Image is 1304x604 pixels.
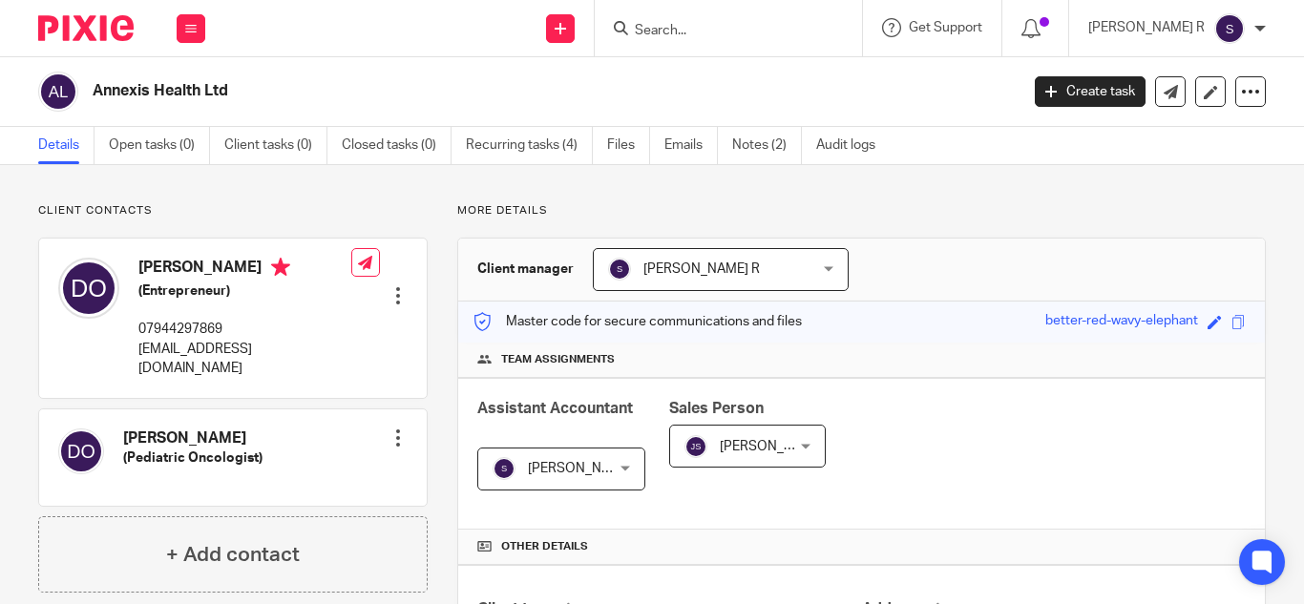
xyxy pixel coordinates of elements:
[58,428,104,474] img: svg%3E
[138,340,351,379] p: [EMAIL_ADDRESS][DOMAIN_NAME]
[720,440,825,453] span: [PERSON_NAME]
[38,15,134,41] img: Pixie
[109,127,210,164] a: Open tasks (0)
[1045,311,1198,333] div: better-red-wavy-elephant
[633,23,805,40] input: Search
[224,127,327,164] a: Client tasks (0)
[138,258,351,281] h4: [PERSON_NAME]
[166,540,300,570] h4: + Add contact
[684,435,707,458] img: svg%3E
[473,312,802,331] p: Master code for secure communications and files
[664,127,718,164] a: Emails
[816,127,890,164] a: Audit logs
[457,203,1266,219] p: More details
[38,127,95,164] a: Details
[909,21,982,34] span: Get Support
[138,281,351,301] h5: (Entrepreneur)
[271,258,290,277] i: Primary
[38,72,78,112] img: svg%3E
[1214,13,1245,44] img: svg%3E
[466,127,593,164] a: Recurring tasks (4)
[669,401,764,416] span: Sales Person
[477,260,574,279] h3: Client manager
[93,81,824,101] h2: Annexis Health Ltd
[123,448,263,468] h5: (Pediatric Oncologist)
[643,262,760,276] span: [PERSON_NAME] R
[138,320,351,339] p: 07944297869
[123,428,263,448] h4: [PERSON_NAME]
[58,258,119,319] img: svg%3E
[477,401,633,416] span: Assistant Accountant
[732,127,802,164] a: Notes (2)
[607,127,650,164] a: Files
[342,127,452,164] a: Closed tasks (0)
[493,457,515,480] img: svg%3E
[1088,18,1205,37] p: [PERSON_NAME] R
[38,203,428,219] p: Client contacts
[501,352,615,367] span: Team assignments
[608,258,631,281] img: svg%3E
[501,539,588,554] span: Other details
[1035,76,1146,107] a: Create task
[528,462,644,475] span: [PERSON_NAME] R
